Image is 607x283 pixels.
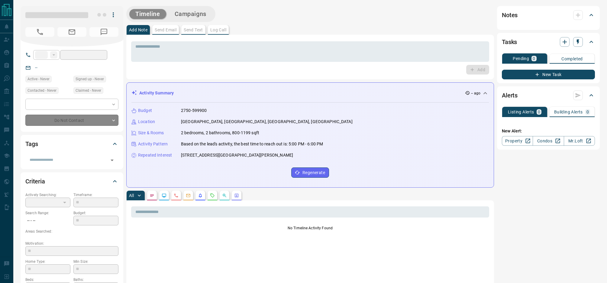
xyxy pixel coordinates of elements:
[129,193,134,198] p: All
[129,9,166,19] button: Timeline
[25,229,118,234] p: Areas Searched:
[25,139,38,149] h2: Tags
[138,130,164,136] p: Size & Rooms
[89,27,118,37] span: No Number
[508,110,534,114] p: Listing Alerts
[181,130,259,136] p: 2 bedrooms, 2 bathrooms, 800-1199 sqft
[138,141,168,147] p: Activity Pattern
[181,119,353,125] p: [GEOGRAPHIC_DATA], [GEOGRAPHIC_DATA], [GEOGRAPHIC_DATA], [GEOGRAPHIC_DATA]
[502,8,595,22] div: Notes
[150,193,154,198] svg: Notes
[586,110,589,114] p: 0
[174,193,179,198] svg: Calls
[186,193,191,198] svg: Emails
[502,91,518,100] h2: Alerts
[533,56,535,61] p: 0
[564,136,595,146] a: Mr.Loft
[25,115,118,126] div: Do Not Contact
[222,193,227,198] svg: Opportunities
[181,107,207,114] p: 2750-599900
[25,241,118,246] p: Motivation:
[138,152,172,158] p: Repeated Interest
[73,277,118,282] p: Baths:
[169,9,212,19] button: Campaigns
[502,70,595,79] button: New Task
[502,136,533,146] a: Property
[138,107,152,114] p: Budget
[533,136,564,146] a: Condos
[502,128,595,134] p: New Alert:
[25,27,54,37] span: No Number
[131,87,489,99] div: Activity Summary-- ago
[502,35,595,49] div: Tasks
[25,176,45,186] h2: Criteria
[538,110,540,114] p: 0
[25,174,118,189] div: Criteria
[471,91,480,96] p: -- ago
[25,259,70,264] p: Home Type:
[513,56,529,61] p: Pending
[554,110,583,114] p: Building Alerts
[162,193,166,198] svg: Lead Browsing Activity
[25,277,70,282] p: Beds:
[502,10,518,20] h2: Notes
[73,192,118,198] p: Timeframe:
[25,137,118,151] div: Tags
[27,87,57,94] span: Contacted - Never
[27,76,50,82] span: Active - Never
[25,216,70,226] p: -- - --
[73,259,118,264] p: Min Size:
[25,192,70,198] p: Actively Searching:
[57,27,86,37] span: No Email
[181,152,293,158] p: [STREET_ADDRESS][GEOGRAPHIC_DATA][PERSON_NAME]
[76,76,104,82] span: Signed up - Never
[138,119,155,125] p: Location
[35,65,37,70] a: --
[210,193,215,198] svg: Requests
[73,210,118,216] p: Budget:
[502,37,517,47] h2: Tasks
[198,193,203,198] svg: Listing Alerts
[234,193,239,198] svg: Agent Actions
[561,57,583,61] p: Completed
[25,210,70,216] p: Search Range:
[108,156,116,164] button: Open
[139,90,174,96] p: Activity Summary
[129,28,147,32] p: Add Note
[76,87,101,94] span: Claimed - Never
[291,167,329,178] button: Regenerate
[131,225,489,231] p: No Timeline Activity Found
[502,88,595,103] div: Alerts
[181,141,323,147] p: Based on the lead's activity, the best time to reach out is: 5:00 PM - 6:00 PM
